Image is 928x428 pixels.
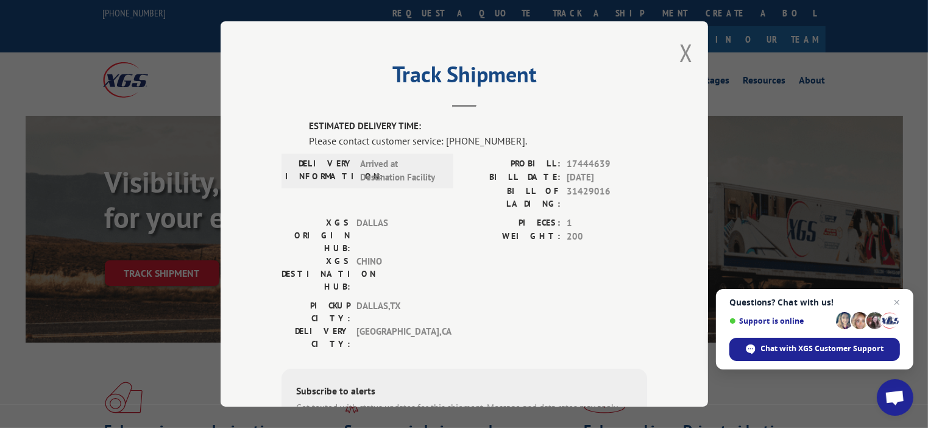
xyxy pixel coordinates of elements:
[567,216,647,230] span: 1
[356,325,439,351] span: [GEOGRAPHIC_DATA] , CA
[356,299,439,325] span: DALLAS , TX
[877,379,913,416] div: Open chat
[282,66,647,89] h2: Track Shipment
[729,298,900,307] span: Questions? Chat with us!
[360,157,442,185] span: Arrived at Destination Facility
[309,134,647,148] div: Please contact customer service: [PHONE_NUMBER].
[309,119,647,134] label: ESTIMATED DELIVERY TIME:
[285,157,354,185] label: DELIVERY INFORMATION:
[761,343,884,354] span: Chat with XGS Customer Support
[567,230,647,244] span: 200
[356,216,439,255] span: DALLAS
[464,185,561,210] label: BILL OF LADING:
[464,157,561,171] label: PROBILL:
[296,383,632,401] div: Subscribe to alerts
[356,255,439,293] span: CHINO
[729,338,900,361] div: Chat with XGS Customer Support
[567,185,647,210] span: 31429016
[567,157,647,171] span: 17444639
[679,37,693,69] button: Close modal
[729,316,832,326] span: Support is online
[464,171,561,185] label: BILL DATE:
[282,216,350,255] label: XGS ORIGIN HUB:
[282,325,350,351] label: DELIVERY CITY:
[464,216,561,230] label: PIECES:
[890,295,904,310] span: Close chat
[282,255,350,293] label: XGS DESTINATION HUB:
[282,299,350,325] label: PICKUP CITY:
[464,230,561,244] label: WEIGHT:
[567,171,647,185] span: [DATE]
